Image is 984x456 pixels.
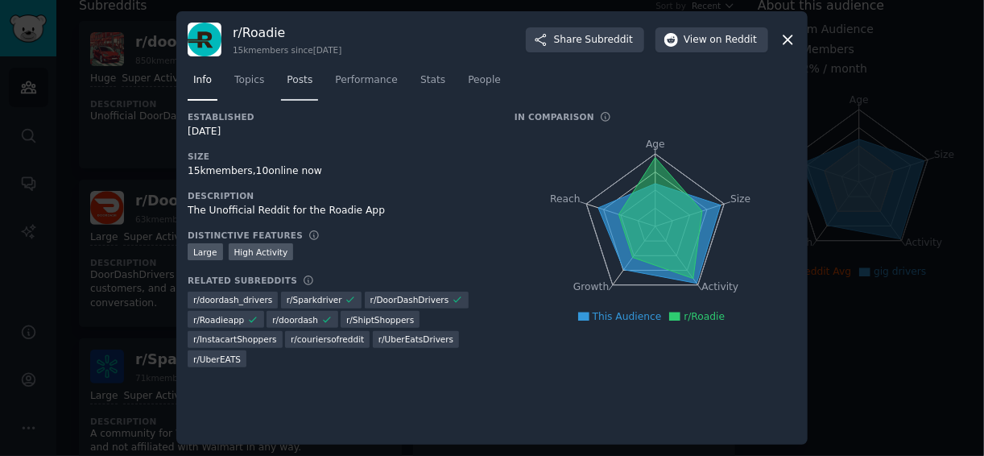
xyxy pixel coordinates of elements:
[188,275,297,286] h3: Related Subreddits
[526,27,644,53] button: ShareSubreddit
[329,68,403,101] a: Performance
[188,111,492,122] h3: Established
[468,73,501,88] span: People
[229,243,294,260] div: High Activity
[188,190,492,201] h3: Description
[188,23,221,56] img: Roadie
[554,33,633,48] span: Share
[346,314,414,325] span: r/ ShiptShoppers
[188,164,492,179] div: 15k members, 10 online now
[573,282,609,293] tspan: Growth
[193,294,272,305] span: r/ doordash_drivers
[188,204,492,218] div: The Unofficial Reddit for the Roadie App
[550,193,581,205] tspan: Reach
[702,282,739,293] tspan: Activity
[378,334,453,345] span: r/ UberEatsDrivers
[287,73,312,88] span: Posts
[370,294,449,305] span: r/ DoorDashDrivers
[229,68,270,101] a: Topics
[193,73,212,88] span: Info
[188,125,492,139] div: [DATE]
[462,68,506,101] a: People
[193,334,277,345] span: r/ InstacartShoppers
[684,311,725,322] span: r/Roadie
[291,334,364,345] span: r/ couriersofreddit
[272,314,318,325] span: r/ doordash
[515,111,594,122] h3: In Comparison
[335,73,398,88] span: Performance
[193,314,244,325] span: r/ Roadieapp
[188,151,492,162] h3: Size
[287,294,342,305] span: r/ Sparkdriver
[233,44,341,56] div: 15k members since [DATE]
[593,311,662,322] span: This Audience
[188,243,223,260] div: Large
[188,68,217,101] a: Info
[684,33,757,48] span: View
[188,230,303,241] h3: Distinctive Features
[420,73,445,88] span: Stats
[585,33,633,48] span: Subreddit
[730,193,750,205] tspan: Size
[234,73,264,88] span: Topics
[415,68,451,101] a: Stats
[193,354,241,365] span: r/ UberEATS
[655,27,768,53] button: Viewon Reddit
[281,68,318,101] a: Posts
[233,24,341,41] h3: r/ Roadie
[710,33,757,48] span: on Reddit
[646,139,665,150] tspan: Age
